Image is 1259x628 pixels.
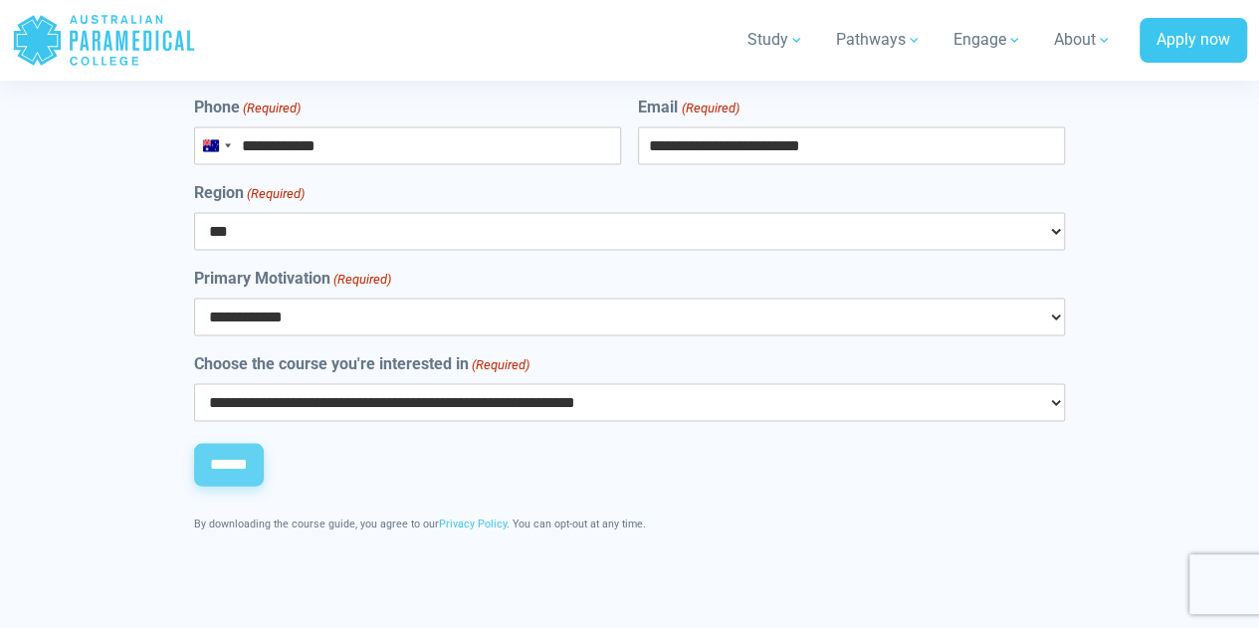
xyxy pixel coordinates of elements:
[12,8,196,73] a: Australian Paramedical College
[242,99,302,118] span: (Required)
[735,12,816,68] a: Study
[194,181,305,205] label: Region
[246,184,306,204] span: (Required)
[1140,18,1247,64] a: Apply now
[195,128,237,164] button: Selected country
[1042,12,1124,68] a: About
[194,518,646,530] span: By downloading the course guide, you agree to our . You can opt-out at any time.
[194,267,391,291] label: Primary Motivation
[332,270,392,290] span: (Required)
[471,355,530,375] span: (Required)
[638,96,738,119] label: Email
[194,352,529,376] label: Choose the course you're interested in
[194,96,301,119] label: Phone
[824,12,934,68] a: Pathways
[439,518,507,530] a: Privacy Policy
[680,99,739,118] span: (Required)
[942,12,1034,68] a: Engage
